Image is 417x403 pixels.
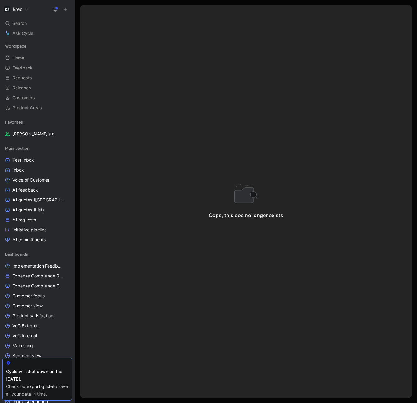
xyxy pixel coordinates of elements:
[12,303,43,309] span: Customer view
[2,117,72,127] div: Favorites
[2,165,72,175] a: Inbox
[12,343,33,349] span: Marketing
[2,29,72,38] a: Ask Cycle
[2,205,72,215] a: All quotes (List)
[2,321,72,330] a: VoC External
[2,341,72,350] a: Marketing
[2,195,72,205] a: All quotes ([GEOGRAPHIC_DATA])
[2,291,72,301] a: Customer focus
[234,184,259,204] img: notfound-dark-BmPDQTeq.svg
[2,73,72,83] a: Requests
[4,6,10,12] img: Brex
[5,119,23,125] span: Favorites
[12,263,64,269] span: Implementation Feedback
[12,167,24,173] span: Inbox
[12,30,33,37] span: Ask Cycle
[5,251,28,257] span: Dashboards
[2,249,72,360] div: DashboardsImplementation FeedbackExpense Compliance RequestsExpense Compliance FeedbackCustomer f...
[12,105,42,111] span: Product Areas
[12,197,65,203] span: All quotes ([GEOGRAPHIC_DATA])
[2,281,72,291] a: Expense Compliance Feedback
[12,157,34,163] span: Test Inbox
[2,129,72,139] a: [PERSON_NAME]'s requests
[12,353,41,359] span: Segment view
[12,207,44,213] span: All quotes (List)
[6,368,69,383] div: Cycle will shut down on the [DATE].
[2,185,72,195] a: All feedback
[5,43,26,49] span: Workspace
[2,271,72,281] a: Expense Compliance Requests
[2,301,72,311] a: Customer view
[2,103,72,112] a: Product Areas
[12,273,64,279] span: Expense Compliance Requests
[2,331,72,340] a: VoC Internal
[2,63,72,73] a: Feedback
[2,144,72,244] div: Main sectionTest InboxInboxVoice of CustomerAll feedbackAll quotes ([GEOGRAPHIC_DATA])All quotes ...
[12,65,33,71] span: Feedback
[12,75,32,81] span: Requests
[2,41,72,51] div: Workspace
[12,227,47,233] span: Initiative pipeline
[2,175,72,185] a: Voice of Customer
[2,53,72,63] a: Home
[2,225,72,235] a: Initiative pipeline
[2,155,72,165] a: Test Inbox
[5,145,30,151] span: Main section
[2,235,72,244] a: All commitments
[13,7,22,12] h1: Brex
[12,237,46,243] span: All commitments
[2,215,72,225] a: All requests
[12,313,53,319] span: Product satisfaction
[6,383,69,398] div: Check our to save all your data in time.
[2,5,30,14] button: BrexBrex
[2,351,72,360] a: Segment view
[27,384,53,389] a: export guide
[2,261,72,271] a: Implementation Feedback
[12,333,37,339] span: VoC Internal
[2,311,72,320] a: Product satisfaction
[2,249,72,259] div: Dashboards
[12,217,36,223] span: All requests
[12,95,35,101] span: Customers
[2,83,72,92] a: Releases
[12,187,38,193] span: All feedback
[12,55,24,61] span: Home
[12,131,59,137] span: [PERSON_NAME]'s requests
[12,85,31,91] span: Releases
[12,177,49,183] span: Voice of Customer
[12,323,38,329] span: VoC External
[12,293,45,299] span: Customer focus
[2,144,72,153] div: Main section
[209,211,283,219] div: Oops, this doc no longer exists
[2,19,72,28] div: Search
[12,283,65,289] span: Expense Compliance Feedback
[12,20,27,27] span: Search
[2,93,72,102] a: Customers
